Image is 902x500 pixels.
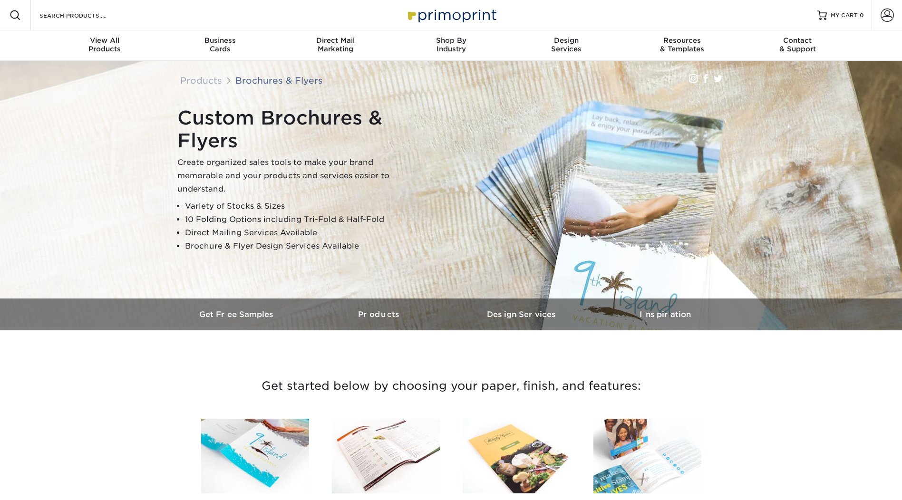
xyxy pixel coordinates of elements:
[740,36,855,45] span: Contact
[185,213,415,226] li: 10 Folding Options including Tri-Fold & Half-Fold
[509,36,624,53] div: Services
[278,36,393,53] div: Marketing
[624,36,740,53] div: & Templates
[278,36,393,45] span: Direct Mail
[47,36,163,45] span: View All
[162,36,278,53] div: Cards
[404,5,499,25] img: Primoprint
[594,310,737,319] h3: Inspiration
[177,156,415,196] p: Create organized sales tools to make your brand memorable and your products and services easier t...
[332,419,440,493] img: 80LB Gloss Book<br/>w/ Aqueous Coating Brochures & Flyers
[509,36,624,45] span: Design
[185,226,415,240] li: Direct Mailing Services Available
[173,365,729,407] h3: Get started below by choosing your paper, finish, and features:
[47,36,163,53] div: Products
[624,36,740,45] span: Resources
[47,30,163,61] a: View AllProducts
[180,75,222,86] a: Products
[162,36,278,45] span: Business
[594,298,737,330] a: Inspiration
[185,240,415,253] li: Brochure & Flyer Design Services Available
[624,30,740,61] a: Resources& Templates
[451,298,594,330] a: Design Services
[162,30,278,61] a: BusinessCards
[593,419,701,493] img: 100LB Gloss Book<br/>w/ Glossy UV Coating Brochures & Flyers
[309,310,451,319] h3: Products
[393,30,509,61] a: Shop ByIndustry
[201,419,309,493] img: 100LB Gloss Book<br/>w/ Aqueous Coating Brochures & Flyers
[166,310,309,319] h3: Get Free Samples
[39,10,131,21] input: SEARCH PRODUCTS.....
[393,36,509,53] div: Industry
[235,75,323,86] a: Brochures & Flyers
[740,36,855,53] div: & Support
[309,298,451,330] a: Products
[463,419,571,493] img: 100LB Gloss Cover<br/>w/ Aqueous Coating Brochures & Flyers
[393,36,509,45] span: Shop By
[740,30,855,61] a: Contact& Support
[451,310,594,319] h3: Design Services
[509,30,624,61] a: DesignServices
[831,11,858,19] span: MY CART
[166,298,309,330] a: Get Free Samples
[860,12,864,19] span: 0
[177,106,415,152] h1: Custom Brochures & Flyers
[185,200,415,213] li: Variety of Stocks & Sizes
[278,30,393,61] a: Direct MailMarketing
